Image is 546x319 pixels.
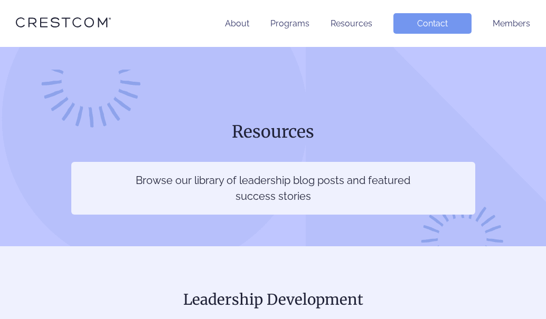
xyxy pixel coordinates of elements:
[225,18,249,28] a: About
[135,172,411,204] p: Browse our library of leadership blog posts and featured success stories
[16,288,530,311] h2: Leadership Development
[493,18,530,28] a: Members
[331,18,372,28] a: Resources
[270,18,309,28] a: Programs
[71,121,475,143] h1: Resources
[393,13,472,34] a: Contact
